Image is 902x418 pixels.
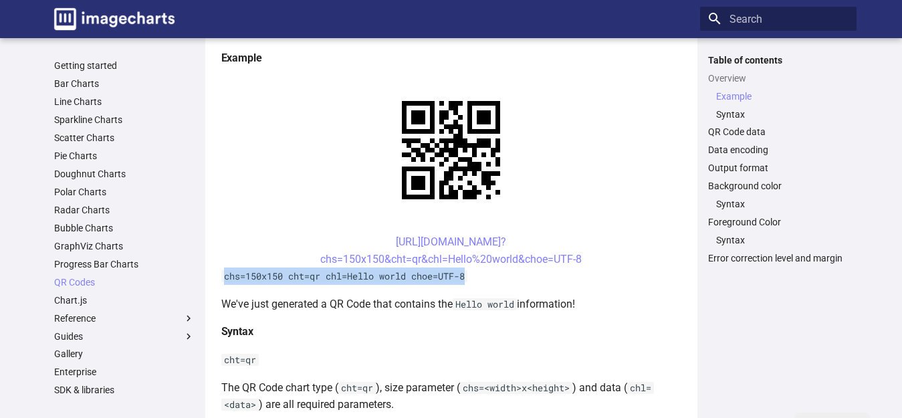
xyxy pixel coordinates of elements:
[54,348,195,360] a: Gallery
[54,312,195,324] label: Reference
[54,240,195,252] a: GraphViz Charts
[708,234,849,246] nav: Foreground Color
[708,72,849,84] a: Overview
[453,298,517,310] code: Hello world
[700,7,857,31] input: Search
[221,49,681,67] h4: Example
[54,258,195,270] a: Progress Bar Charts
[708,126,849,138] a: QR Code data
[221,323,681,340] h4: Syntax
[54,60,195,72] a: Getting started
[716,198,849,210] a: Syntax
[460,382,572,394] code: chs=<width>x<height>
[54,276,195,288] a: QR Codes
[700,54,857,66] label: Table of contents
[54,150,195,162] a: Pie Charts
[700,54,857,265] nav: Table of contents
[708,198,849,210] nav: Background color
[708,252,849,264] a: Error correction level and margin
[54,330,195,342] label: Guides
[54,78,195,90] a: Bar Charts
[221,379,681,413] p: The QR Code chart type ( ), size parameter ( ) and data ( ) are all required parameters.
[338,382,376,394] code: cht=qr
[54,132,195,144] a: Scatter Charts
[54,96,195,108] a: Line Charts
[54,204,195,216] a: Radar Charts
[716,234,849,246] a: Syntax
[54,384,195,396] a: SDK & libraries
[378,78,524,223] img: chart
[49,3,180,35] a: Image-Charts documentation
[320,235,582,266] a: [URL][DOMAIN_NAME]?chs=150x150&cht=qr&chl=Hello%20world&choe=UTF-8
[221,296,681,313] p: We've just generated a QR Code that contains the information!
[221,270,467,282] code: chs=150x150 cht=qr chl=Hello world choe=UTF-8
[54,8,175,30] img: logo
[54,294,195,306] a: Chart.js
[708,180,849,192] a: Background color
[54,366,195,378] a: Enterprise
[54,222,195,234] a: Bubble Charts
[54,168,195,180] a: Doughnut Charts
[708,144,849,156] a: Data encoding
[54,186,195,198] a: Polar Charts
[708,162,849,174] a: Output format
[716,90,849,102] a: Example
[708,90,849,120] nav: Overview
[54,114,195,126] a: Sparkline Charts
[221,354,259,366] code: cht=qr
[716,108,849,120] a: Syntax
[708,216,849,228] a: Foreground Color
